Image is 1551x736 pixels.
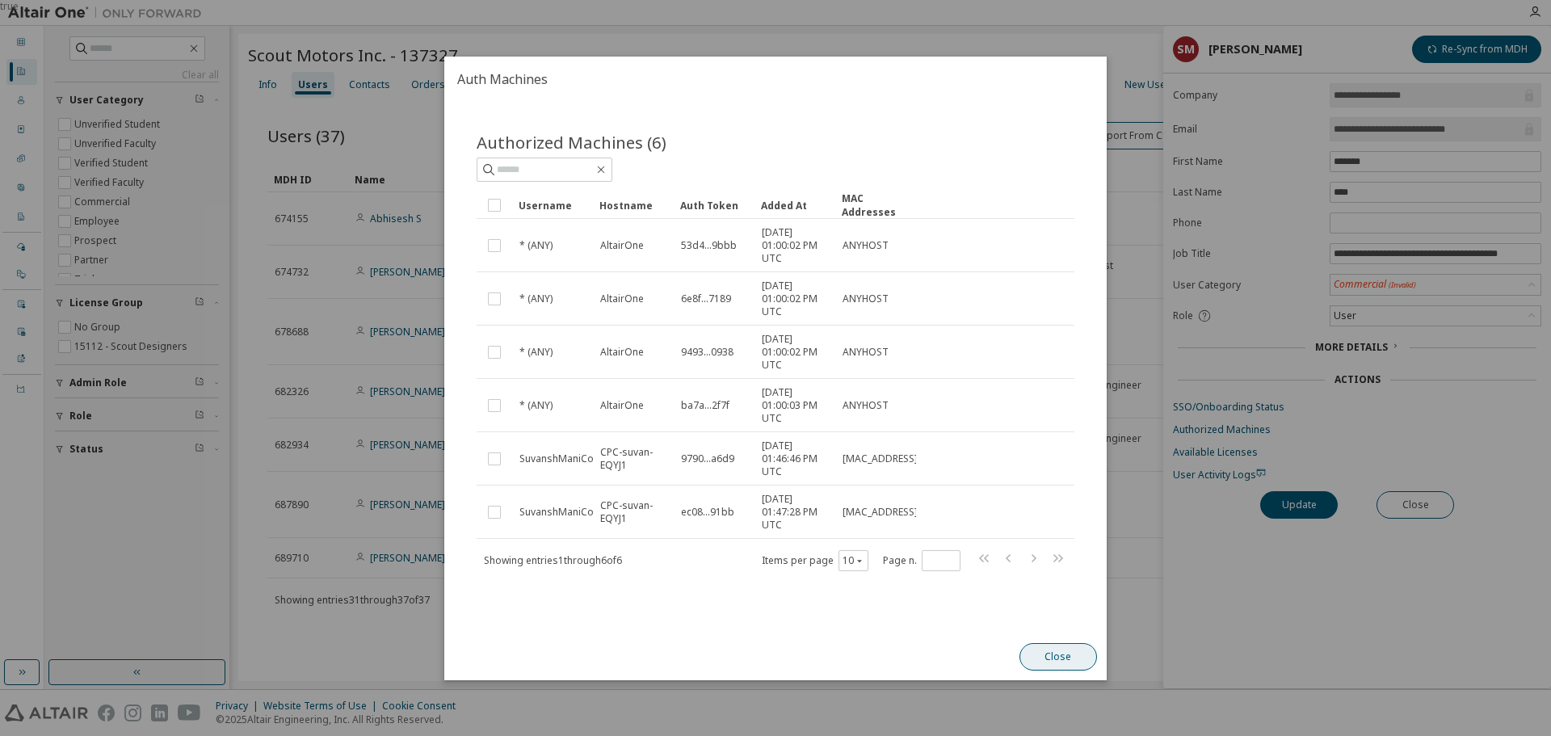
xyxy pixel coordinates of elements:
span: [DATE] 01:47:28 PM UTC [762,493,828,532]
div: Auth Token [680,192,748,218]
span: [DATE] 01:00:02 PM UTC [762,333,828,372]
span: 9493...0938 [681,346,733,359]
span: ec08...91bb [681,506,734,519]
span: [MAC_ADDRESS] [843,506,918,519]
span: AltairOne [600,346,644,359]
span: Items per page [762,549,868,570]
span: * (ANY) [519,239,553,252]
span: AltairOne [600,399,644,412]
span: ANYHOST [843,399,889,412]
span: CPC-suvan-EQYJ1 [600,499,666,525]
span: Page n. [883,549,960,570]
span: CPC-suvan-EQYJ1 [600,446,666,472]
span: Authorized Machines (6) [477,131,666,154]
span: * (ANY) [519,292,553,305]
span: Showing entries 1 through 6 of 6 [484,553,622,566]
span: [DATE] 01:46:46 PM UTC [762,439,828,478]
span: 53d4...9bbb [681,239,737,252]
button: 10 [843,553,864,566]
span: AltairOne [600,239,644,252]
span: ANYHOST [843,292,889,305]
button: Close [1019,643,1097,671]
span: ba7a...2f7f [681,399,729,412]
span: ANYHOST [843,346,889,359]
span: 6e8f...7189 [681,292,731,305]
span: * (ANY) [519,346,553,359]
span: * (ANY) [519,399,553,412]
span: SuvanshManiContracto [519,506,627,519]
span: ANYHOST [843,239,889,252]
span: [DATE] 01:00:02 PM UTC [762,280,828,318]
span: AltairOne [600,292,644,305]
span: [MAC_ADDRESS] [843,452,918,465]
span: 9790...a6d9 [681,452,734,465]
span: SuvanshManiContracto [519,452,627,465]
h2: Auth Machines [444,57,1107,102]
div: MAC Addresses [842,191,910,219]
div: Added At [761,192,829,218]
div: Hostname [599,192,667,218]
span: [DATE] 01:00:02 PM UTC [762,226,828,265]
span: [DATE] 01:00:03 PM UTC [762,386,828,425]
div: Username [519,192,586,218]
